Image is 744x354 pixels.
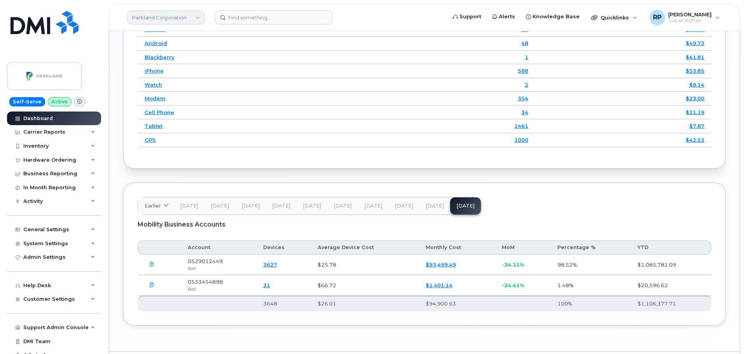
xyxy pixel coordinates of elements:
a: 588 [518,68,528,74]
a: 21 [263,282,270,288]
a: Watch [145,82,162,88]
span: Alerts [499,13,515,21]
a: iPhone [145,68,164,74]
th: Devices [256,241,311,255]
a: Cell Phone [145,109,174,115]
a: $8.14 [689,82,704,88]
a: $7.87 [689,123,704,129]
span: -34.11% [502,262,524,268]
a: 2 [525,82,528,88]
span: Bell [188,265,196,271]
span: -24.41% [502,282,524,288]
span: [DATE] [241,203,260,209]
span: Support [459,13,481,21]
a: $93,499.49 [426,262,456,268]
td: $66.72 [311,275,419,296]
span: 0533454898 [188,279,223,285]
span: Bell [188,286,196,292]
a: Parkland Corporation [127,10,205,24]
a: $21.19 [686,109,704,115]
th: YTD [630,241,711,255]
a: 1461 [514,123,528,129]
span: [PERSON_NAME] [668,11,712,17]
th: Account [181,241,256,255]
span: Quicklinks [601,14,629,21]
a: Modem [145,95,166,101]
a: Alerts [487,9,520,24]
a: $23.00 [686,95,704,101]
th: Average Device Cost [311,241,419,255]
a: Knowledge Base [520,9,585,24]
span: [DATE] [334,203,352,209]
th: 3648 [256,296,311,311]
a: $1,401.14 [426,282,452,288]
a: Earlier [138,197,174,214]
a: Android [145,40,167,46]
a: 1000 [514,137,528,143]
td: $20,596.62 [630,275,711,296]
td: $25.78 [311,255,419,275]
a: 1 [525,54,528,60]
th: $1,106,377.71 [630,296,711,311]
a: 48 [521,40,528,46]
th: Percentage % [550,241,630,255]
th: 100% [550,296,630,311]
span: [DATE] [211,203,229,209]
th: MoM [495,241,550,255]
span: Knowledge Base [533,13,580,21]
a: Tablet [145,123,162,129]
span: [DATE] [303,203,321,209]
a: 354 [518,95,528,101]
a: $49.73 [686,40,704,46]
span: Earlier [145,202,161,209]
span: [DATE] [180,203,198,209]
span: RP [653,13,662,22]
th: Monthly Cost [419,241,494,255]
a: Blackberry [145,54,175,60]
td: 1.48% [550,275,630,296]
span: Super Admin [668,17,712,24]
span: [DATE] [426,203,444,209]
a: GPS [145,137,156,143]
div: Ryan Partack [644,10,725,25]
a: $42.53 [686,137,704,143]
a: 34 [521,109,528,115]
td: $1,085,781.09 [630,255,711,275]
td: 98.52% [550,255,630,275]
span: 0529012449 [188,258,223,264]
div: Quicklinks [586,10,643,25]
a: $41.81 [686,54,704,60]
span: [DATE] [395,203,413,209]
input: Find something... [215,10,333,24]
a: $53.85 [686,68,704,74]
th: $94,900.63 [419,296,494,311]
span: [DATE] [364,203,382,209]
a: Support [447,9,487,24]
a: 3627 [263,262,277,268]
span: [DATE] [272,203,290,209]
div: Mobility Business Accounts [138,215,711,234]
th: $26.01 [311,296,419,311]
